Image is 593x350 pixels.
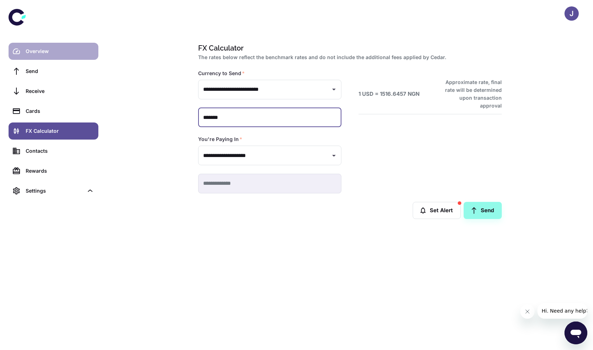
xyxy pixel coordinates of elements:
[26,127,94,135] div: FX Calculator
[564,6,579,21] button: J
[26,147,94,155] div: Contacts
[26,167,94,175] div: Rewards
[26,87,94,95] div: Receive
[564,322,587,344] iframe: Button to launch messaging window
[198,136,242,143] label: You're Paying In
[9,103,98,120] a: Cards
[26,107,94,115] div: Cards
[464,202,502,219] a: Send
[9,142,98,160] a: Contacts
[9,43,98,60] a: Overview
[198,70,245,77] label: Currency to Send
[26,47,94,55] div: Overview
[9,182,98,199] div: Settings
[413,202,461,219] button: Set Alert
[537,303,587,319] iframe: Message from company
[437,78,502,110] h6: Approximate rate, final rate will be determined upon transaction approval
[9,83,98,100] a: Receive
[329,151,339,161] button: Open
[9,162,98,179] a: Rewards
[26,67,94,75] div: Send
[520,304,535,319] iframe: Close message
[4,5,51,11] span: Hi. Need any help?
[9,122,98,140] a: FX Calculator
[359,90,419,98] h6: 1 USD = 1516.6457 NGN
[198,43,499,53] h1: FX Calculator
[329,84,339,94] button: Open
[26,187,83,195] div: Settings
[9,63,98,80] a: Send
